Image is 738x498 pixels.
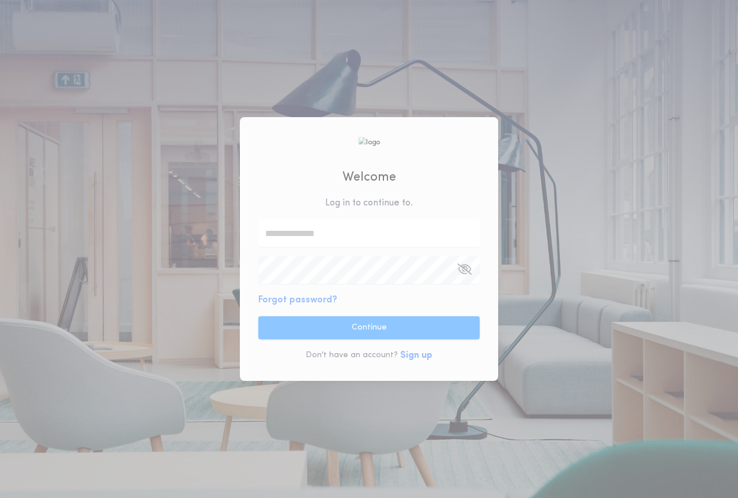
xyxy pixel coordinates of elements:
[342,168,396,187] h2: Welcome
[325,196,413,210] p: Log in to continue to .
[306,350,398,361] p: Don't have an account?
[258,293,337,307] button: Forgot password?
[358,137,380,148] img: logo
[400,349,432,362] button: Sign up
[258,316,480,339] button: Continue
